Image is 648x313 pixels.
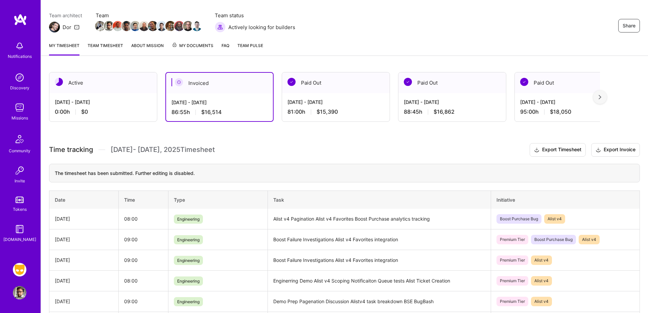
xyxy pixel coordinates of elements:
img: User Avatar [13,286,26,299]
span: Team status [215,12,295,19]
img: Paid Out [287,78,296,86]
div: [DOMAIN_NAME] [3,236,36,243]
span: Time tracking [49,146,93,154]
th: Time [119,191,168,209]
div: Missions [11,114,28,121]
div: 81:00 h [287,108,384,115]
span: Engineering [174,256,203,265]
img: Team Architect [49,22,60,32]
a: Team Member Avatar [192,20,201,32]
a: Team Member Avatar [105,20,113,32]
a: Team Member Avatar [184,20,192,32]
a: About Mission [131,42,164,55]
td: Alist v4 Pagination Alist v4 Favorites Boost Purchase analytics tracking [268,209,491,229]
i: icon Download [596,147,601,154]
span: Premium Tier [496,255,528,265]
img: Paid Out [520,78,528,86]
button: Share [618,19,640,32]
div: [DATE] [55,298,113,305]
th: Date [49,191,119,209]
a: Team Member Avatar [122,20,131,32]
span: Alist v4 [544,214,565,224]
span: Engineering [174,215,203,224]
td: 08:00 [119,270,168,291]
div: 95:00 h [520,108,617,115]
span: Share [623,22,635,29]
span: Alist v4 [531,255,552,265]
img: bell [13,39,26,53]
th: Task [268,191,491,209]
img: Grindr: Mobile + BE + Cloud [13,263,26,276]
button: Export Timesheet [530,143,586,157]
div: [DATE] - [DATE] [404,98,501,106]
div: Invoiced [166,73,273,93]
div: [DATE] [55,236,113,243]
span: Engineering [174,235,203,244]
img: Active [55,78,63,86]
div: Community [9,147,30,154]
td: Enginerring Demo Alist v4 Scoping Notificaiton Queue tests Alist Ticket Creation [268,270,491,291]
div: Paid Out [515,72,622,93]
div: 88:45 h [404,108,501,115]
a: User Avatar [11,286,28,299]
img: tokens [16,197,24,203]
img: teamwork [13,101,26,114]
i: icon Mail [74,24,79,30]
div: Tokens [13,206,27,213]
span: Team architect [49,12,82,19]
span: Engineering [174,276,203,286]
div: [DATE] - [DATE] [171,99,268,106]
a: Team Pulse [237,42,263,55]
a: My timesheet [49,42,79,55]
a: FAQ [222,42,229,55]
span: Premium Tier [496,235,528,244]
img: Team Member Avatar [130,21,140,31]
div: [DATE] - [DATE] [55,98,152,106]
img: Actively looking for builders [215,22,226,32]
td: Demo Prep Pagenation Discussion Alistv4 task breakdown BSE BugBash [268,291,491,312]
span: $15,390 [317,108,338,115]
td: 09:00 [119,250,168,270]
button: Export Invoice [591,143,640,157]
a: Team Member Avatar [131,20,140,32]
span: Alist v4 [579,235,600,244]
a: Team Member Avatar [140,20,148,32]
div: Active [49,72,157,93]
a: My Documents [172,42,213,55]
div: 86:55 h [171,109,268,116]
img: Community [11,131,28,147]
div: Dor [63,24,71,31]
img: Team Member Avatar [192,21,202,31]
span: $16,862 [434,108,455,115]
img: Team Member Avatar [174,21,184,31]
div: [DATE] [55,215,113,222]
td: Boost Failure Investigations Alist v4 Favorites integration [268,229,491,250]
a: Team Member Avatar [113,20,122,32]
a: Grindr: Mobile + BE + Cloud [11,263,28,276]
div: Notifications [8,53,32,60]
img: logo [14,14,27,26]
span: My Documents [172,42,213,49]
span: $16,514 [201,109,222,116]
div: [DATE] [55,277,113,284]
img: guide book [13,222,26,236]
a: Team Member Avatar [175,20,184,32]
div: [DATE] [55,256,113,264]
img: Invoiced [175,78,183,86]
i: icon Download [534,147,539,154]
span: Premium Tier [496,297,528,306]
span: Team [96,12,201,19]
span: $0 [81,108,88,115]
img: Team Member Avatar [183,21,193,31]
a: Team Member Avatar [148,20,157,32]
img: Team Member Avatar [148,21,158,31]
td: 09:00 [119,291,168,312]
img: Team Member Avatar [95,21,105,31]
div: [DATE] - [DATE] [287,98,384,106]
div: 0:00 h [55,108,152,115]
div: [DATE] - [DATE] [520,98,617,106]
th: Initiative [491,191,640,209]
a: Team Member Avatar [157,20,166,32]
span: Alist v4 [531,276,552,286]
span: $18,050 [550,108,571,115]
